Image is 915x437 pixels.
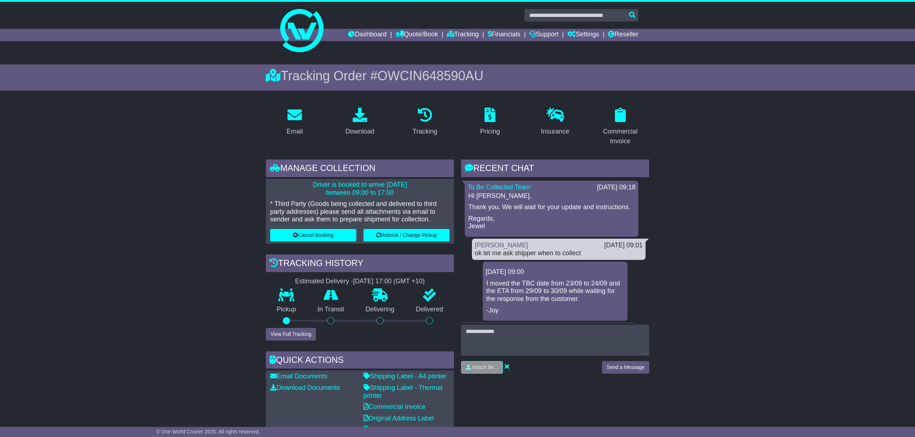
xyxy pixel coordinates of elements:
a: Email [282,105,308,139]
div: Pricing [480,127,500,136]
span: OWCIN648590AU [378,68,483,83]
div: Estimated Delivery - [266,278,454,285]
div: Download [345,127,374,136]
a: Pricing [476,105,505,139]
a: Commercial Invoice [591,105,649,149]
div: Email [287,127,303,136]
div: Tracking Order # [266,68,649,84]
a: Tracking [408,105,442,139]
button: View Full Tracking [266,328,316,341]
p: -Joy [486,307,624,315]
a: Dashboard [348,29,387,41]
a: Download Documents [270,384,340,391]
a: Financials [488,29,521,41]
p: In Transit [307,306,355,314]
p: Thank you. We will wait for your update and instructions. [468,203,635,211]
a: To Be Collected Team [468,184,531,191]
p: I moved the TBC date from 23/09 to 24/09 and the ETA from 29/09 to 30/09 while waiting for the re... [486,280,624,303]
p: * Third Party (Goods being collected and delivered to third party addresses) please send all atta... [270,200,450,224]
a: Reseller [608,29,638,41]
a: Shipping Label - A4 printer [363,373,446,380]
div: Commercial Invoice [596,127,644,146]
p: Hi [PERSON_NAME], [468,192,635,200]
a: Insurance [536,105,574,139]
div: [DATE] 09:01 [604,242,643,249]
a: Quote/Book [396,29,438,41]
div: [DATE] 09:00 [486,268,625,276]
a: Address Label [363,426,410,433]
a: Download [341,105,379,139]
span: © One World Courier 2025. All rights reserved. [156,429,260,434]
a: Shipping Label - Thermal printer [363,384,442,399]
div: [DATE] 17:00 (GMT +10) [353,278,425,285]
div: RECENT CHAT [461,159,649,179]
div: Tracking [413,127,437,136]
div: Manage collection [266,159,454,179]
p: Delivered [405,306,454,314]
a: Support [529,29,558,41]
a: [PERSON_NAME] [475,242,528,249]
a: Settings [567,29,599,41]
p: Pickup [266,306,307,314]
div: Insurance [541,127,569,136]
p: Delivering [355,306,405,314]
button: Cancel Booking [270,229,356,242]
a: Original Address Label [363,415,434,422]
a: Tracking [447,29,479,41]
a: Commercial Invoice [363,403,425,410]
p: Regards, Jewel [468,215,635,230]
button: Send a Message [602,361,649,374]
div: [DATE] 09:18 [597,184,635,192]
div: ok let me ask shipper when to collect [475,249,643,257]
button: Rebook / Change Pickup [363,229,450,242]
p: Driver is booked to arrive [DATE] between 09:00 to 17:00 [270,181,450,197]
div: Quick Actions [266,351,454,371]
a: Email Documents [270,373,327,380]
div: Tracking history [266,254,454,274]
